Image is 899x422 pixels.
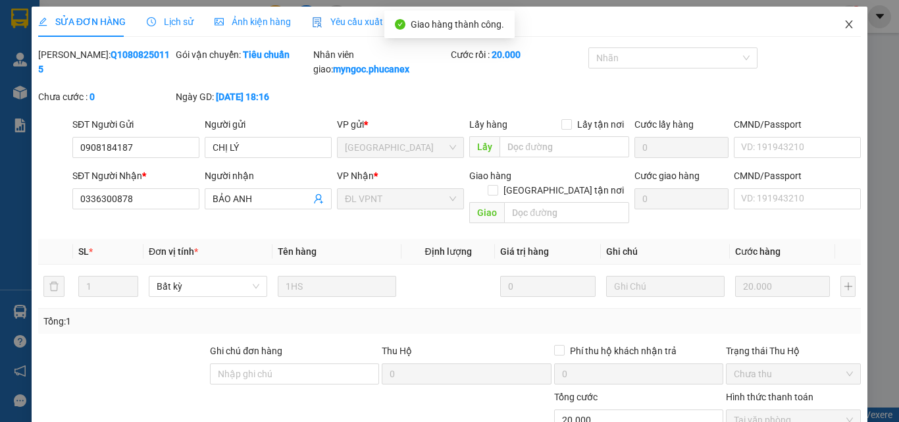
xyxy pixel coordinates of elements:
[634,119,694,130] label: Cước lấy hàng
[500,136,629,157] input: Dọc đường
[72,169,199,183] div: SĐT Người Nhận
[492,49,521,60] b: 20.000
[345,138,456,157] span: ĐL Quận 1
[504,202,629,223] input: Dọc đường
[313,194,324,204] span: user-add
[840,276,856,297] button: plus
[634,188,729,209] input: Cước giao hàng
[278,276,396,297] input: VD: Bàn, Ghế
[38,16,126,27] span: SỬA ĐƠN HÀNG
[469,136,500,157] span: Lấy
[210,346,282,356] label: Ghi chú đơn hàng
[312,17,322,28] img: icon
[38,47,173,76] div: [PERSON_NAME]:
[157,277,259,296] span: Bất kỳ
[43,314,348,329] div: Tổng: 1
[78,246,89,257] span: SL
[205,117,332,132] div: Người gửi
[735,276,830,297] input: 0
[634,137,729,158] input: Cước lấy hàng
[565,344,682,358] span: Phí thu hộ khách nhận trả
[500,276,595,297] input: 0
[606,276,725,297] input: Ghi Chú
[337,171,374,181] span: VP Nhận
[735,246,781,257] span: Cước hàng
[411,19,504,30] span: Giao hàng thành công.
[500,246,549,257] span: Giá trị hàng
[726,392,813,402] label: Hình thức thanh toán
[734,364,853,384] span: Chưa thu
[333,64,409,74] b: myngoc.phucanex
[149,246,198,257] span: Đơn vị tính
[554,392,598,402] span: Tổng cước
[43,276,64,297] button: delete
[72,117,199,132] div: SĐT Người Gửi
[313,47,448,76] div: Nhân viên giao:
[176,47,311,62] div: Gói vận chuyển:
[176,90,311,104] div: Ngày GD:
[147,16,193,27] span: Lịch sử
[451,47,586,62] div: Cước rồi :
[726,344,861,358] div: Trạng thái Thu Hộ
[90,92,95,102] b: 0
[734,117,861,132] div: CMND/Passport
[469,171,511,181] span: Giao hàng
[312,16,451,27] span: Yêu cầu xuất hóa đơn điện tử
[469,119,507,130] span: Lấy hàng
[337,117,464,132] div: VP gửi
[382,346,412,356] span: Thu Hộ
[469,202,504,223] span: Giao
[424,246,471,257] span: Định lượng
[215,17,224,26] span: picture
[831,7,867,43] button: Close
[844,19,854,30] span: close
[210,363,379,384] input: Ghi chú đơn hàng
[345,189,456,209] span: ĐL VPNT
[734,169,861,183] div: CMND/Passport
[278,246,317,257] span: Tên hàng
[572,117,629,132] span: Lấy tận nơi
[216,92,269,102] b: [DATE] 18:16
[215,16,291,27] span: Ảnh kiện hàng
[205,169,332,183] div: Người nhận
[498,183,629,198] span: [GEOGRAPHIC_DATA] tận nơi
[38,17,47,26] span: edit
[601,239,730,265] th: Ghi chú
[147,17,156,26] span: clock-circle
[395,19,405,30] span: check-circle
[38,90,173,104] div: Chưa cước :
[634,171,700,181] label: Cước giao hàng
[243,49,290,60] b: Tiêu chuẩn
